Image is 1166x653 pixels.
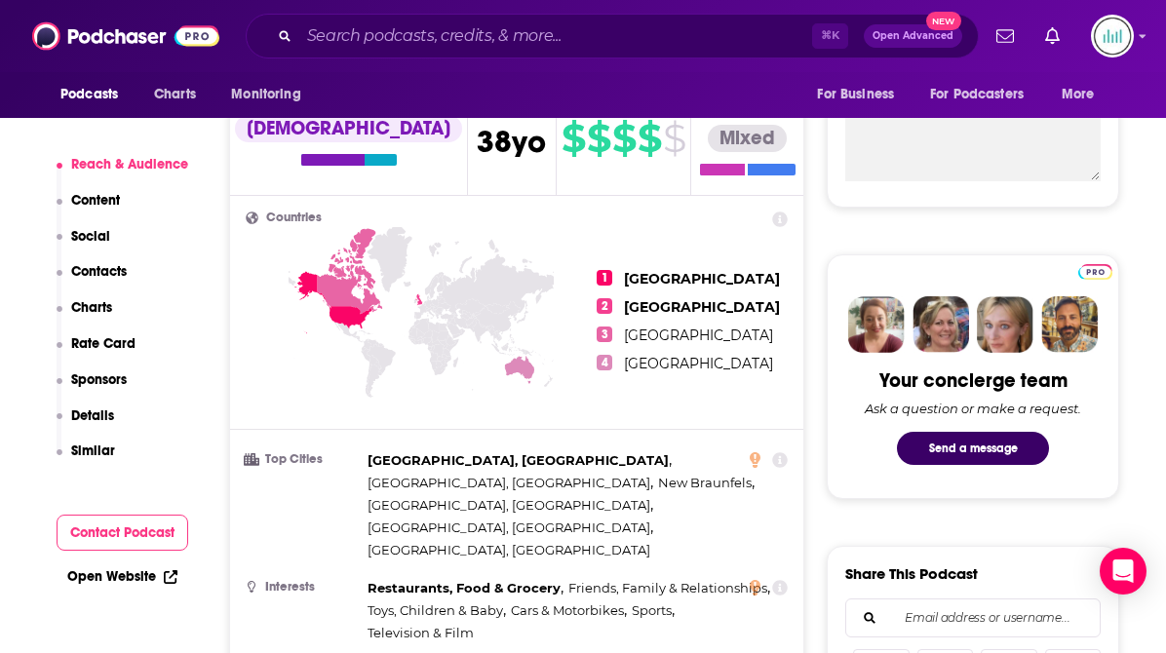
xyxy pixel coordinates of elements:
[141,76,208,113] a: Charts
[708,125,787,152] div: Mixed
[930,81,1024,108] span: For Podcasters
[568,577,770,599] span: ,
[862,599,1084,636] input: Email address or username...
[57,515,189,551] button: Contact Podcast
[1041,296,1098,353] img: Jon Profile
[977,296,1033,353] img: Jules Profile
[663,123,685,154] span: $
[266,211,322,224] span: Countries
[638,123,661,154] span: $
[477,123,546,161] span: 38 yo
[1078,261,1112,280] a: Pro website
[368,580,561,595] span: Restaurants, Food & Grocery
[511,602,624,618] span: Cars & Motorbikes
[235,115,462,142] div: [DEMOGRAPHIC_DATA]
[57,335,136,371] button: Rate Card
[624,355,773,372] span: [GEOGRAPHIC_DATA]
[1091,15,1134,58] span: Logged in as podglomerate
[368,542,650,557] span: [GEOGRAPHIC_DATA], [GEOGRAPHIC_DATA]
[47,76,143,113] button: open menu
[368,599,506,622] span: ,
[57,192,121,228] button: Content
[1048,76,1119,113] button: open menu
[57,263,128,299] button: Contacts
[848,296,905,353] img: Sydney Profile
[597,270,612,286] span: 1
[368,625,474,640] span: Television & Film
[67,568,177,585] a: Open Website
[368,577,564,599] span: ,
[632,602,672,618] span: Sports
[57,371,128,407] button: Sponsors
[568,580,767,595] span: Friends, Family & Relationships
[368,517,653,539] span: ,
[71,407,114,424] p: Details
[217,76,326,113] button: open menu
[511,599,627,622] span: ,
[845,564,978,583] h3: Share This Podcast
[873,31,953,41] span: Open Advanced
[597,298,612,314] span: 2
[368,475,650,490] span: [GEOGRAPHIC_DATA], [GEOGRAPHIC_DATA]
[246,581,360,594] h3: Interests
[57,407,115,443] button: Details
[845,598,1101,637] div: Search followers
[1078,264,1112,280] img: Podchaser Pro
[71,442,115,459] p: Similar
[1062,81,1095,108] span: More
[865,401,1081,416] div: Ask a question or make a request.
[803,76,918,113] button: open menu
[597,355,612,370] span: 4
[612,123,636,154] span: $
[812,23,848,49] span: ⌘ K
[562,123,585,154] span: $
[624,326,773,344] span: [GEOGRAPHIC_DATA]
[71,335,136,352] p: Rate Card
[368,519,650,535] span: [GEOGRAPHIC_DATA], [GEOGRAPHIC_DATA]
[368,472,653,494] span: ,
[1091,15,1134,58] button: Show profile menu
[368,452,669,468] span: [GEOGRAPHIC_DATA], [GEOGRAPHIC_DATA]
[658,475,752,490] span: New Braunfels
[57,442,116,479] button: Similar
[1100,548,1147,595] div: Open Intercom Messenger
[368,602,503,618] span: Toys, Children & Baby
[71,228,110,245] p: Social
[368,497,650,513] span: [GEOGRAPHIC_DATA], [GEOGRAPHIC_DATA]
[299,20,812,52] input: Search podcasts, credits, & more...
[864,24,962,48] button: Open AdvancedNew
[231,81,300,108] span: Monitoring
[913,296,969,353] img: Barbara Profile
[71,299,112,316] p: Charts
[624,298,780,316] span: [GEOGRAPHIC_DATA]
[32,18,219,55] img: Podchaser - Follow, Share and Rate Podcasts
[917,76,1052,113] button: open menu
[71,263,127,280] p: Contacts
[57,156,189,192] button: Reach & Audience
[368,449,672,472] span: ,
[658,472,755,494] span: ,
[597,326,612,342] span: 3
[71,156,188,173] p: Reach & Audience
[632,599,675,622] span: ,
[246,14,979,58] div: Search podcasts, credits, & more...
[57,228,111,264] button: Social
[368,494,653,517] span: ,
[879,368,1068,393] div: Your concierge team
[817,81,894,108] span: For Business
[71,192,120,209] p: Content
[154,81,196,108] span: Charts
[897,432,1049,465] button: Send a message
[57,299,113,335] button: Charts
[624,270,780,288] span: [GEOGRAPHIC_DATA]
[60,81,118,108] span: Podcasts
[989,19,1022,53] a: Show notifications dropdown
[71,371,127,388] p: Sponsors
[587,123,610,154] span: $
[246,453,360,466] h3: Top Cities
[1037,19,1068,53] a: Show notifications dropdown
[1091,15,1134,58] img: User Profile
[926,12,961,30] span: New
